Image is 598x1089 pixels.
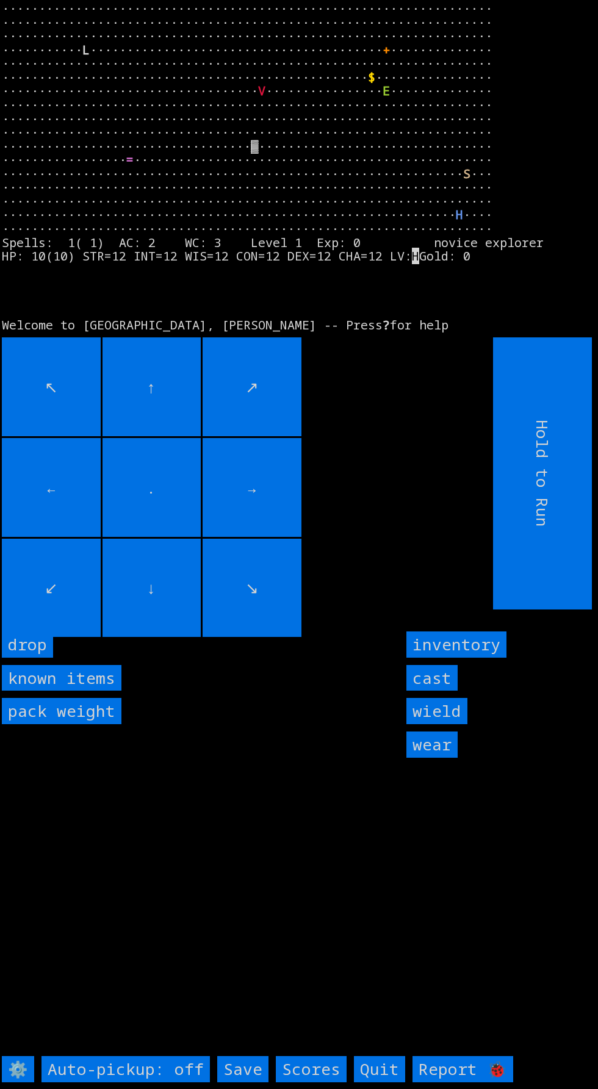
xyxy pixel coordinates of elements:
[2,665,121,691] input: known items
[2,2,588,329] larn: ··································································· ·····························...
[82,41,90,58] font: L
[2,337,101,436] input: ↖
[494,337,593,609] input: Hold to Run
[383,82,390,99] font: E
[406,698,467,724] input: wield
[406,665,458,691] input: cast
[354,1056,405,1082] input: Quit
[412,1056,513,1082] input: Report 🐞
[2,1056,34,1082] input: ⚙️
[203,438,301,537] input: →
[217,1056,268,1082] input: Save
[406,631,506,658] input: inventory
[383,41,390,58] font: +
[258,82,265,99] font: V
[2,539,101,638] input: ↙
[2,698,121,724] input: pack weight
[463,165,470,182] font: S
[103,438,201,537] input: .
[456,206,463,223] font: H
[41,1056,210,1082] input: Auto-pickup: off
[203,539,301,638] input: ↘
[368,69,375,85] font: $
[276,1056,347,1082] input: Scores
[412,248,419,264] mark: H
[126,151,134,168] font: =
[2,631,53,658] input: drop
[203,337,301,436] input: ↗
[383,317,390,333] b: ?
[2,438,101,537] input: ←
[103,539,201,638] input: ↓
[103,337,201,436] input: ↑
[406,731,458,758] input: wear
